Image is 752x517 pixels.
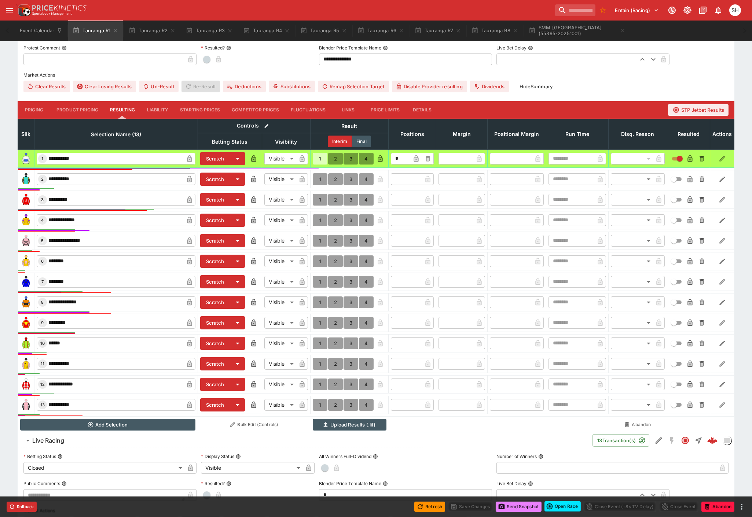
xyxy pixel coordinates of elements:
span: 12 [39,382,46,387]
img: runner 6 [20,255,32,267]
button: 2 [328,235,343,247]
button: Documentation [696,4,709,17]
span: Re-Result [181,81,220,92]
button: Interim [328,136,352,147]
button: Tauranga R7 [410,21,466,41]
button: 3 [344,255,358,267]
button: Scratch [200,357,230,370]
span: 4 [40,218,45,223]
button: Clear Results [23,81,70,92]
div: split button [544,501,581,512]
button: 2 [328,337,343,349]
button: 3 [344,358,358,370]
button: 2 [328,399,343,411]
button: Pricing [18,101,51,119]
button: 3 [344,214,358,226]
button: Scratch [200,337,230,350]
img: PriceKinetics Logo [16,3,31,18]
button: Resulting [104,101,141,119]
button: Clear Losing Results [73,81,136,92]
p: Number of Winners [496,453,537,459]
th: Silk [18,119,34,149]
th: Disq. Reason [609,119,667,149]
p: Blender Price Template Name [319,45,381,51]
button: Betting Status [58,454,63,459]
button: 4 [359,194,374,206]
button: 4 [359,173,374,185]
button: 4 [359,378,374,390]
button: Substitutions [269,81,315,92]
button: 4 [359,235,374,247]
button: 1 [313,296,327,308]
button: 3 [344,276,358,288]
div: Closed [23,462,185,474]
span: 1 [40,156,45,161]
button: 3 [344,173,358,185]
button: Un-Result [139,81,178,92]
button: Notifications [712,4,725,17]
button: Dividends [470,81,509,92]
img: runner 9 [20,317,32,329]
img: PriceKinetics [32,5,87,11]
button: 4 [359,153,374,165]
button: 4 [359,399,374,411]
button: Number of Winners [538,454,543,459]
button: Rollback [7,502,37,512]
div: Visible [264,317,296,329]
button: Liability [141,101,174,119]
img: runner 7 [20,276,32,288]
input: search [555,4,595,16]
button: 2 [328,214,343,226]
button: Scratch [200,234,230,247]
button: 4 [359,317,374,329]
button: 2 [328,255,343,267]
button: Public Comments [62,481,67,486]
div: Visible [264,276,296,288]
button: 3 [344,296,358,308]
button: Bulk Edit (Controls) [200,419,308,431]
button: 1 [313,194,327,206]
button: 1 [313,235,327,247]
button: 2 [328,358,343,370]
p: All Winners Full-Dividend [319,453,371,459]
button: 1 [313,399,327,411]
span: 8 [40,300,45,305]
img: runner 11 [20,358,32,370]
th: Result [311,119,389,133]
button: Details [406,101,439,119]
button: 4 [359,337,374,349]
button: Blender Price Template Name [383,481,388,486]
img: runner 3 [20,194,32,206]
button: 2 [328,153,343,165]
img: runner 1 [20,153,32,165]
p: Display Status [201,453,234,459]
p: Resulted? [201,480,225,487]
div: Visible [264,358,296,370]
button: open drawer [3,4,16,17]
button: SMM [GEOGRAPHIC_DATA] (55395-20251001) [524,21,630,41]
button: STP Jetbet Results [668,104,729,116]
span: 3 [40,197,45,202]
button: 13Transaction(s) [593,434,649,447]
button: Scratch [200,296,230,309]
button: HideSummary [515,81,557,92]
button: 1 [313,378,327,390]
span: Mark an event as closed and abandoned. [701,502,734,510]
button: Toggle light/dark mode [681,4,694,17]
button: 4 [359,358,374,370]
div: Visible [264,296,296,308]
button: Refresh [414,502,445,512]
img: runner 4 [20,214,32,226]
span: 11 [39,361,46,366]
button: Send Snapshot [496,502,542,512]
button: 2 [328,378,343,390]
button: 1 [313,317,327,329]
button: Abandon [701,502,734,512]
button: Protest Comment [62,45,67,51]
button: 2 [328,173,343,185]
button: 3 [344,317,358,329]
th: Positions [389,119,436,149]
div: Visible [264,255,296,267]
button: Select Tenant [611,4,663,16]
img: runner 10 [20,337,32,349]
